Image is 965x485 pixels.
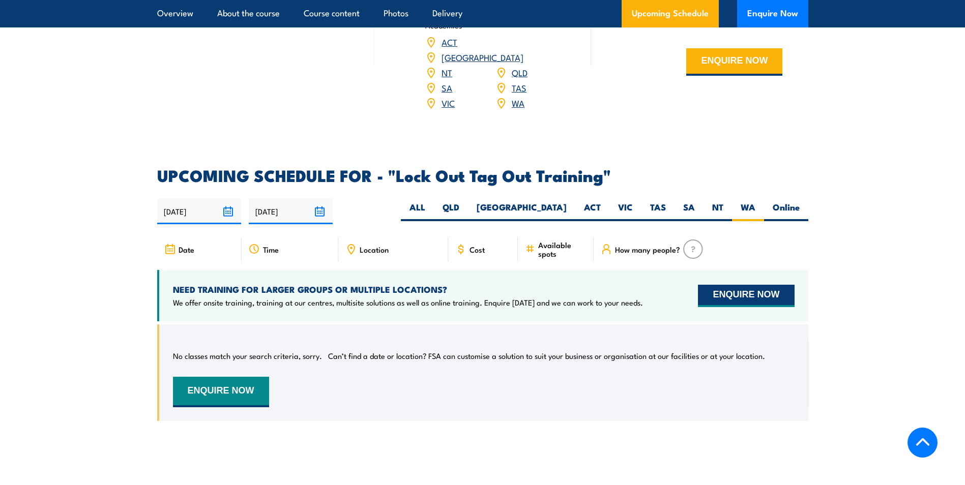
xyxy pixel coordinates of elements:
[360,245,389,254] span: Location
[157,168,808,182] h2: UPCOMING SCHEDULE FOR - "Lock Out Tag Out Training"
[512,81,527,94] a: TAS
[764,201,808,221] label: Online
[641,201,675,221] label: TAS
[575,201,609,221] label: ACT
[698,285,794,307] button: ENQUIRE NOW
[179,245,194,254] span: Date
[732,201,764,221] label: WA
[675,201,704,221] label: SA
[538,240,587,258] span: Available spots
[512,66,528,78] a: QLD
[512,97,524,109] a: WA
[468,201,575,221] label: [GEOGRAPHIC_DATA]
[470,245,485,254] span: Cost
[686,48,782,76] button: ENQUIRE NOW
[704,201,732,221] label: NT
[442,36,457,48] a: ACT
[615,245,680,254] span: How many people?
[434,201,468,221] label: QLD
[401,201,434,221] label: ALL
[173,377,269,407] button: ENQUIRE NOW
[442,97,455,109] a: VIC
[442,51,523,63] a: [GEOGRAPHIC_DATA]
[157,198,241,224] input: From date
[328,351,765,361] p: Can’t find a date or location? FSA can customise a solution to suit your business or organisation...
[609,201,641,221] label: VIC
[249,198,333,224] input: To date
[173,297,643,308] p: We offer onsite training, training at our centres, multisite solutions as well as online training...
[442,81,452,94] a: SA
[173,284,643,295] h4: NEED TRAINING FOR LARGER GROUPS OR MULTIPLE LOCATIONS?
[263,245,279,254] span: Time
[442,66,452,78] a: NT
[173,351,322,361] p: No classes match your search criteria, sorry.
